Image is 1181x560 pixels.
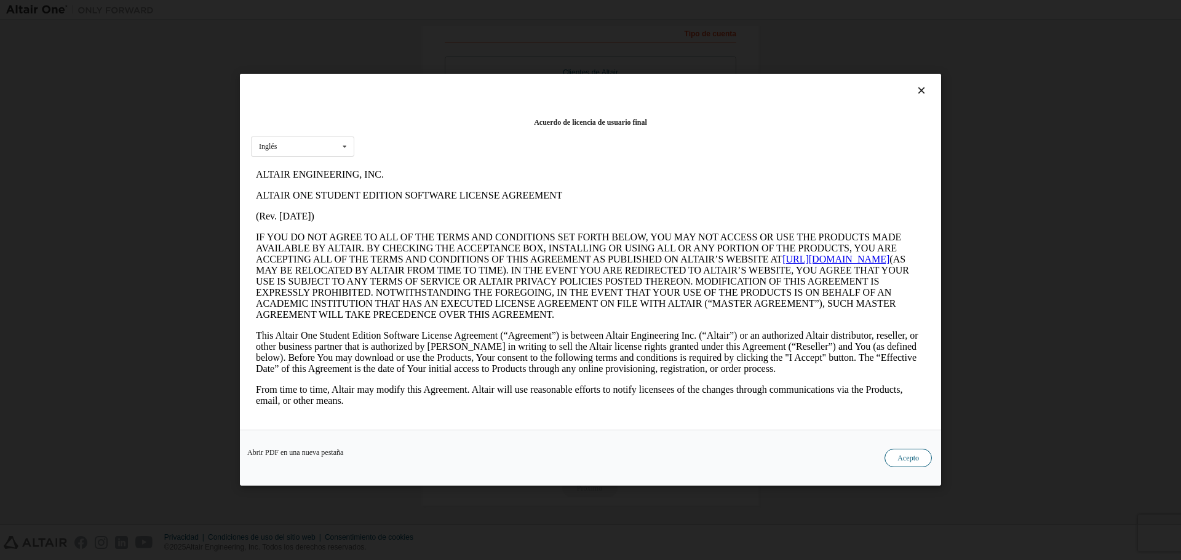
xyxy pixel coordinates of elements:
[247,449,343,457] font: Abrir PDF en una nueva pestaña
[5,68,674,156] p: IF YOU DO NOT AGREE TO ALL OF THE TERMS AND CONDITIONS SET FORTH BELOW, YOU MAY NOT ACCESS OR USE...
[5,47,674,58] p: (Rev. [DATE])
[5,220,674,242] p: From time to time, Altair may modify this Agreement. Altair will use reasonable efforts to notify...
[531,90,638,100] a: [URL][DOMAIN_NAME]
[247,449,343,457] a: Abrir PDF en una nueva pestaña
[259,143,277,151] font: Inglés
[5,26,674,37] p: ALTAIR ONE STUDENT EDITION SOFTWARE LICENSE AGREEMENT
[885,449,932,468] button: Acepto
[897,454,919,463] font: Acepto
[5,5,674,16] p: ALTAIR ENGINEERING, INC.
[534,118,647,127] font: Acuerdo de licencia de usuario final
[5,166,674,210] p: This Altair One Student Edition Software License Agreement (“Agreement”) is between Altair Engine...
